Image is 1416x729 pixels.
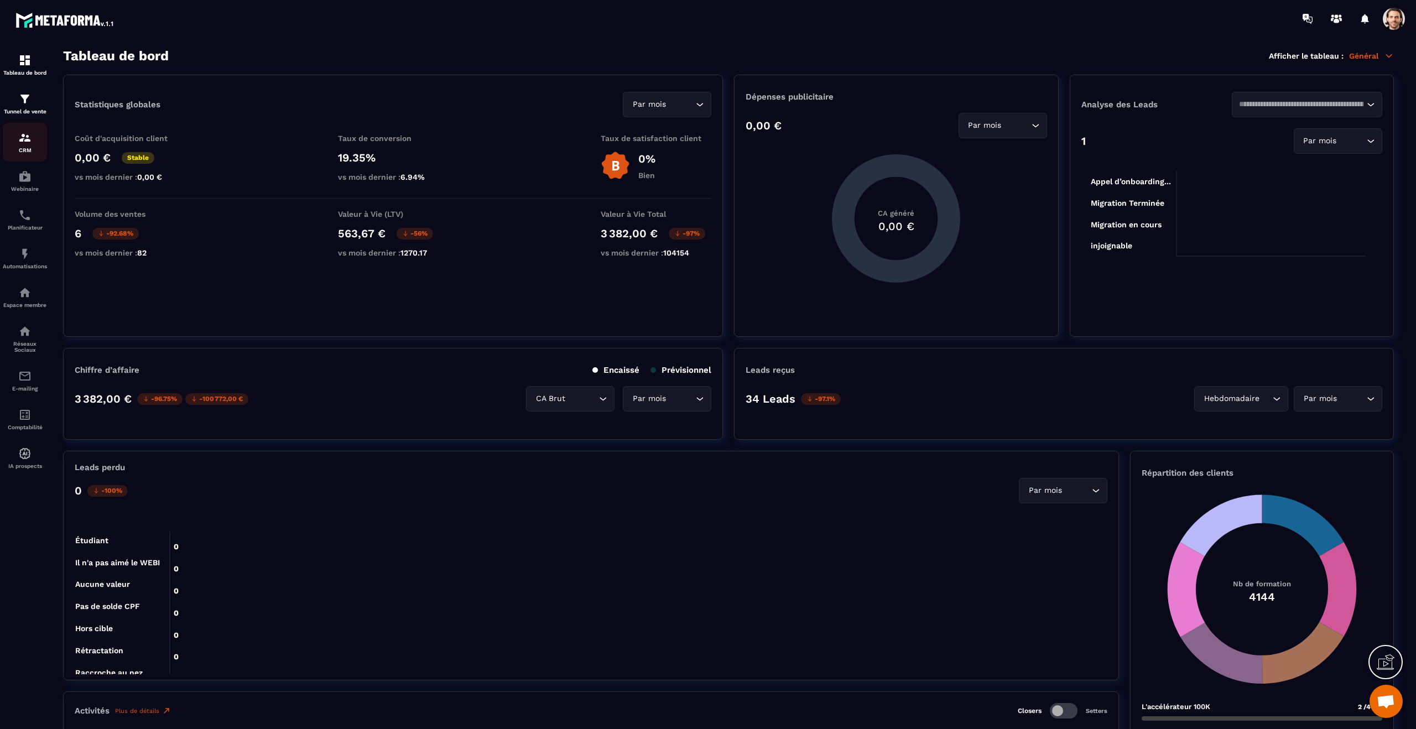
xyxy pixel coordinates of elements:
[75,462,125,472] p: Leads perdu
[75,536,108,545] tspan: Étudiant
[1301,393,1339,405] span: Par mois
[18,286,32,299] img: automations
[3,239,47,278] a: automationsautomationsAutomatisations
[1294,128,1382,154] div: Search for option
[1019,478,1107,503] div: Search for option
[15,10,115,30] img: logo
[18,369,32,383] img: email
[18,325,32,338] img: social-network
[1086,707,1107,715] p: Setters
[3,225,47,231] p: Planificateur
[75,580,130,589] tspan: Aucune valeur
[592,365,639,375] p: Encaissé
[650,365,711,375] p: Prévisionnel
[75,624,113,633] tspan: Hors cible
[3,200,47,239] a: schedulerschedulerPlanificateur
[162,706,171,715] img: narrow-up-right-o.6b7c60e2.svg
[75,706,110,716] p: Activités
[3,278,47,316] a: automationsautomationsEspace membre
[75,646,123,655] tspan: Rétractation
[3,147,47,153] p: CRM
[663,248,689,257] span: 104154
[601,210,711,218] p: Valeur à Vie Total
[1349,51,1394,61] p: Général
[1201,393,1262,405] span: Hebdomadaire
[122,152,154,164] p: Stable
[1301,135,1339,147] span: Par mois
[1026,485,1064,497] span: Par mois
[87,485,128,497] p: -100%
[638,152,655,165] p: 0%
[3,463,47,469] p: IA prospects
[3,400,47,439] a: accountantaccountantComptabilité
[75,227,81,240] p: 6
[3,424,47,430] p: Comptabilité
[601,134,711,143] p: Taux de satisfaction client
[338,227,386,240] p: 563,67 €
[746,365,795,375] p: Leads reçus
[1370,685,1403,718] a: Open chat
[18,447,32,460] img: automations
[115,706,171,715] a: Plus de détails
[630,98,668,111] span: Par mois
[1339,135,1364,147] input: Search for option
[18,209,32,222] img: scheduler
[601,248,711,257] p: vs mois dernier :
[92,228,139,239] p: -92.68%
[1091,177,1171,186] tspan: Appel d’onboarding...
[526,386,615,412] div: Search for option
[75,151,111,164] p: 0,00 €
[1232,92,1382,117] div: Search for option
[1358,703,1382,711] span: 2 /4144
[568,393,596,405] input: Search for option
[18,408,32,421] img: accountant
[3,263,47,269] p: Automatisations
[669,228,705,239] p: -97%
[400,248,427,257] span: 1270.17
[1339,393,1364,405] input: Search for option
[3,361,47,400] a: emailemailE-mailing
[638,171,655,180] p: Bien
[338,173,449,181] p: vs mois dernier :
[75,100,160,110] p: Statistiques globales
[18,131,32,144] img: formation
[601,227,658,240] p: 3 382,00 €
[3,84,47,123] a: formationformationTunnel de vente
[3,70,47,76] p: Tableau de bord
[18,170,32,183] img: automations
[137,173,162,181] span: 0,00 €
[75,602,140,611] tspan: Pas de solde CPF
[338,151,449,164] p: 19.35%
[3,186,47,192] p: Webinaire
[3,108,47,114] p: Tunnel de vente
[801,393,841,405] p: -97.1%
[75,484,82,497] p: 0
[668,98,693,111] input: Search for option
[3,123,47,162] a: formationformationCRM
[959,113,1047,138] div: Search for option
[1091,241,1132,251] tspan: injoignable
[746,392,795,405] p: 34 Leads
[3,386,47,392] p: E-mailing
[623,386,711,412] div: Search for option
[1294,386,1382,412] div: Search for option
[75,392,132,405] p: 3 382,00 €
[185,393,248,405] p: -100 772,00 €
[1142,468,1382,478] p: Répartition des clients
[1081,100,1232,110] p: Analyse des Leads
[338,248,449,257] p: vs mois dernier :
[1064,485,1089,497] input: Search for option
[1269,51,1344,60] p: Afficher le tableau :
[3,45,47,84] a: formationformationTableau de bord
[1081,134,1086,148] p: 1
[338,134,449,143] p: Taux de conversion
[1091,199,1164,208] tspan: Migration Terminée
[1262,393,1270,405] input: Search for option
[397,228,433,239] p: -56%
[601,151,630,180] img: b-badge-o.b3b20ee6.svg
[1239,98,1364,111] input: Search for option
[3,302,47,308] p: Espace membre
[75,210,185,218] p: Volume des ventes
[75,558,160,567] tspan: Il n'a pas aimé le WEBI
[75,134,185,143] p: Coût d'acquisition client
